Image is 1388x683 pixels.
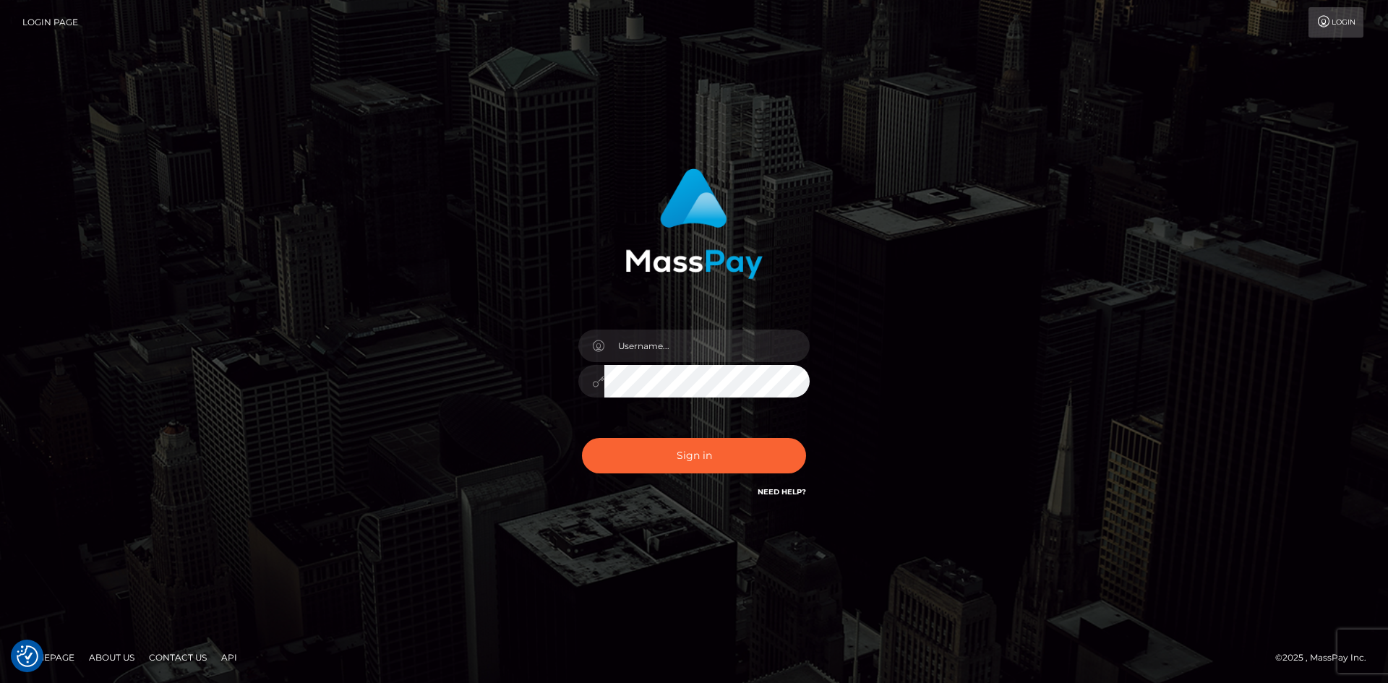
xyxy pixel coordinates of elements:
[22,7,78,38] a: Login Page
[83,646,140,669] a: About Us
[1275,650,1377,666] div: © 2025 , MassPay Inc.
[17,645,38,667] button: Consent Preferences
[625,168,763,279] img: MassPay Login
[17,645,38,667] img: Revisit consent button
[215,646,243,669] a: API
[604,330,810,362] input: Username...
[1308,7,1363,38] a: Login
[16,646,80,669] a: Homepage
[758,487,806,497] a: Need Help?
[582,438,806,473] button: Sign in
[143,646,213,669] a: Contact Us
